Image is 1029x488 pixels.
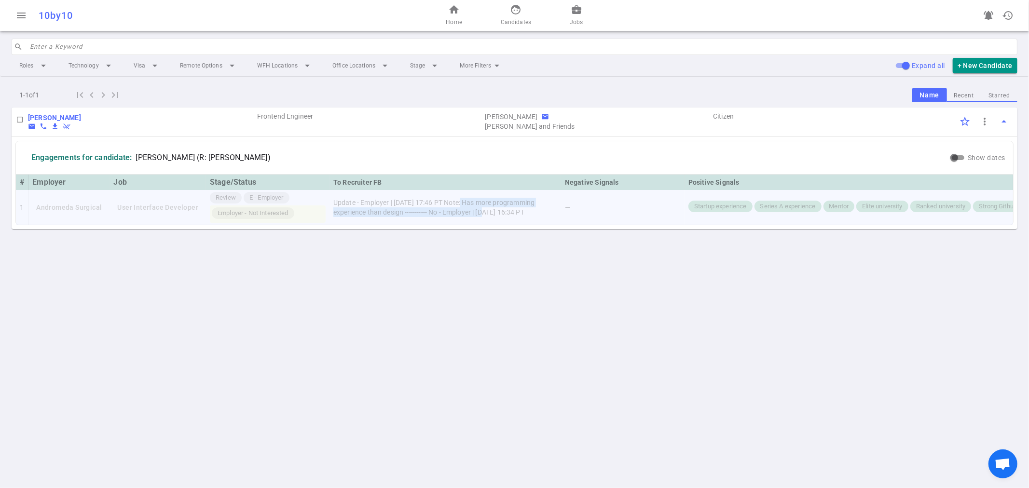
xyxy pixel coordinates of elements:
[12,6,31,25] button: Open menu
[570,4,583,27] a: Jobs
[968,154,1005,162] span: Show dates
[983,10,994,21] span: notifications_active
[565,203,681,212] div: —
[51,122,59,130] i: file_download
[402,57,449,74] li: Stage
[955,111,975,132] div: Click to Starred
[63,122,70,130] button: Withdraw candidate
[28,122,36,130] span: email
[501,17,531,27] span: Candidates
[39,10,339,21] div: 10by10
[571,4,582,15] span: business_center
[15,10,27,21] span: menu
[136,153,271,163] span: [PERSON_NAME] (R: [PERSON_NAME])
[333,176,557,188] div: To Recruiter FB
[953,58,1017,74] button: + New Candidate
[858,202,906,211] span: Elite university
[998,116,1010,127] span: arrow_drop_up
[979,116,990,127] span: more_vert
[16,190,28,225] td: 1
[28,122,36,130] button: Copy Candidate email
[981,89,1017,102] button: Starred
[712,108,940,132] td: Visa
[912,88,947,103] button: Name
[988,449,1017,478] div: Open chat
[63,122,70,130] span: remove_done
[446,17,462,27] span: Home
[246,193,288,203] span: E - Employer
[61,57,122,74] li: Technology
[912,202,970,211] span: Ranked university
[446,4,462,27] a: Home
[28,114,81,122] b: [PERSON_NAME]
[256,108,484,132] td: Roles
[12,87,74,103] div: 1 - 1 of 1
[541,113,549,121] button: Copy Recruiter email
[329,190,561,225] td: Update - Employer | [DATE] 17:46 PT Note: Has more programming experience than design -----------...
[501,4,531,27] a: Candidates
[206,175,329,190] th: Stage/Status
[448,4,460,15] span: home
[126,57,168,74] li: Visa
[979,6,998,25] a: Go to see announcements
[940,108,1017,132] td: Options
[975,202,1021,211] span: Strong Github
[110,175,206,190] th: Job
[541,113,549,121] span: email
[947,89,981,102] button: Recent
[570,17,583,27] span: Jobs
[249,57,321,74] li: WFH Locations
[31,153,132,163] div: Engagements for candidate:
[28,175,110,190] th: Employer
[28,113,81,122] a: Go to Edit
[485,112,538,122] div: Recruiter
[16,175,28,190] th: #
[51,122,59,130] button: Download resume
[825,202,853,211] span: Mentor
[756,202,820,211] span: Series A experience
[994,112,1014,131] button: Toggle Expand/Collapse
[565,176,681,188] div: Negative Signals
[510,4,521,15] span: face
[212,193,240,203] span: Review
[912,62,945,69] span: Expand all
[40,122,47,130] button: Copy Candidate phone
[40,122,47,130] span: phone
[12,57,57,74] li: Roles
[1002,10,1014,21] span: history
[453,57,510,74] li: More Filters
[998,6,1017,25] button: Open history
[690,202,751,211] span: Startup experience
[214,209,292,218] span: Employer - Not Interested
[485,122,712,131] span: Agency
[325,57,398,74] li: Office Locations
[14,42,23,51] span: search
[172,57,246,74] li: Remote Options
